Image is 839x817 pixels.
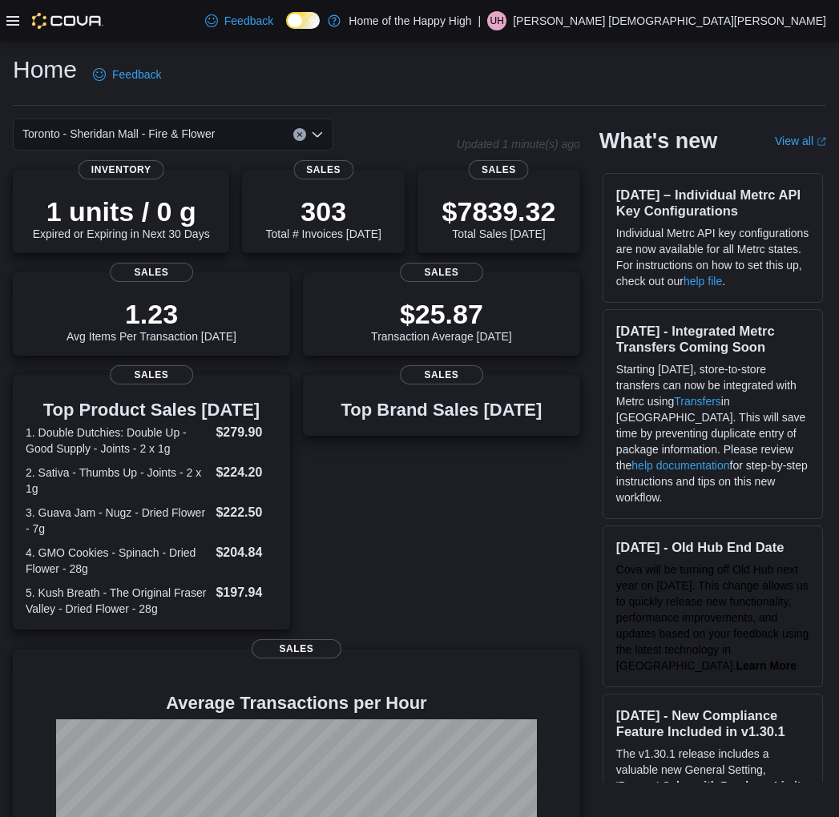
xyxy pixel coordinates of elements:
[631,459,729,472] a: help documentation
[616,539,809,555] h3: [DATE] - Old Hub End Date
[817,137,826,147] svg: External link
[513,11,826,30] p: [PERSON_NAME] [DEMOGRAPHIC_DATA][PERSON_NAME]
[252,639,341,658] span: Sales
[684,275,722,288] a: help file
[26,545,209,577] dt: 4. GMO Cookies - Spinach - Dried Flower - 28g
[67,298,236,343] div: Avg Items Per Transaction [DATE]
[286,12,320,29] input: Dark Mode
[216,503,276,522] dd: $222.50
[265,195,381,240] div: Total # Invoices [DATE]
[26,585,209,617] dt: 5. Kush Breath - The Original Fraser Valley - Dried Flower - 28g
[487,11,506,30] div: Umme Hani Huzefa Bagdadi
[26,425,209,457] dt: 1. Double Dutchies: Double Up - Good Supply - Joints - 2 x 1g
[110,365,193,384] span: Sales
[616,563,809,672] span: Cova will be turning off Old Hub next year on [DATE]. This change allows us to quickly release ne...
[87,58,167,91] a: Feedback
[26,505,209,537] dt: 3. Guava Jam - Nugz - Dried Flower - 7g
[13,54,77,86] h1: Home
[216,463,276,482] dd: $224.20
[457,138,580,151] p: Updated 1 minute(s) ago
[442,195,556,227] p: $7839.32
[442,195,556,240] div: Total Sales [DATE]
[67,298,236,330] p: 1.23
[22,124,215,143] span: Toronto - Sheridan Mall - Fire & Flower
[33,195,210,240] div: Expired or Expiring in Next 30 Days
[293,160,353,179] span: Sales
[79,160,164,179] span: Inventory
[286,29,287,30] span: Dark Mode
[616,187,809,219] h3: [DATE] – Individual Metrc API Key Configurations
[112,66,161,83] span: Feedback
[199,5,280,37] a: Feedback
[216,543,276,562] dd: $204.84
[216,423,276,442] dd: $279.90
[341,400,543,420] h3: Top Brand Sales [DATE]
[490,11,504,30] span: UH
[349,11,471,30] p: Home of the Happy High
[616,323,809,355] h3: [DATE] - Integrated Metrc Transfers Coming Soon
[616,361,809,505] p: Starting [DATE], store-to-store transfers can now be integrated with Metrc using in [GEOGRAPHIC_D...
[26,400,277,420] h3: Top Product Sales [DATE]
[775,135,826,147] a: View allExternal link
[293,128,306,141] button: Clear input
[32,13,103,29] img: Cova
[400,365,483,384] span: Sales
[599,128,717,154] h2: What's new
[736,659,796,672] a: Learn More
[616,779,801,808] strong: Prevent Sales with Purchase Limit Warning
[400,263,483,282] span: Sales
[26,694,567,713] h4: Average Transactions per Hour
[311,128,324,141] button: Open list of options
[33,195,210,227] p: 1 units / 0 g
[371,298,512,330] p: $25.87
[478,11,482,30] p: |
[469,160,529,179] span: Sales
[224,13,273,29] span: Feedback
[216,583,276,602] dd: $197.94
[616,225,809,289] p: Individual Metrc API key configurations are now available for all Metrc states. For instructions ...
[26,465,209,497] dt: 2. Sativa - Thumbs Up - Joints - 2 x 1g
[265,195,381,227] p: 303
[110,263,193,282] span: Sales
[371,298,512,343] div: Transaction Average [DATE]
[616,707,809,739] h3: [DATE] - New Compliance Feature Included in v1.30.1
[674,395,721,408] a: Transfers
